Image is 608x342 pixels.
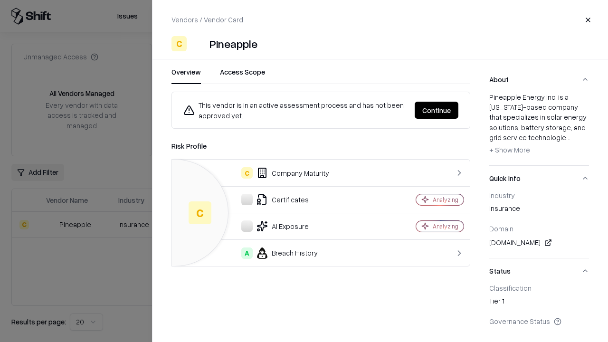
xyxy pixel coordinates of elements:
div: Classification [489,284,589,292]
div: Governance Status [489,317,589,325]
div: C [189,201,211,224]
div: Analyzing [433,196,458,204]
div: Pineapple Energy Inc. is a [US_STATE]-based company that specializes in solar energy solutions, b... [489,92,589,158]
div: Industry [489,191,589,199]
button: + Show More [489,142,530,158]
span: ... [566,133,570,142]
div: Certificates [180,194,383,205]
div: Breach History [180,247,383,259]
div: Analyzing [433,222,458,230]
button: Access Scope [220,67,265,84]
div: Company Maturity [180,167,383,179]
div: C [241,167,253,179]
div: This vendor is in an active assessment process and has not been approved yet. [183,100,407,121]
button: About [489,67,589,92]
button: Continue [415,102,458,119]
div: A [241,247,253,259]
button: Overview [171,67,201,84]
div: AI Exposure [180,220,383,232]
div: Tier 1 [489,296,589,309]
div: [DOMAIN_NAME] [489,237,589,248]
div: C [171,36,187,51]
button: Quick Info [489,166,589,191]
div: About [489,92,589,165]
p: Vendors / Vendor Card [171,15,243,25]
div: Risk Profile [171,140,470,152]
div: insurance [489,203,589,217]
div: Domain [489,224,589,233]
div: Pineapple [209,36,257,51]
img: Pineapple [190,36,206,51]
div: Quick Info [489,191,589,258]
span: + Show More [489,145,530,154]
button: Status [489,258,589,284]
